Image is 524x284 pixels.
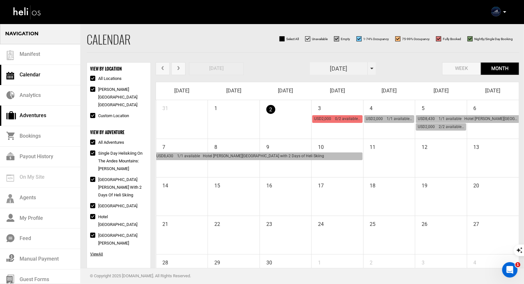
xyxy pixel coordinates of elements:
[156,216,169,229] span: 21
[364,100,374,113] span: 4
[6,175,14,182] img: on_my_site.svg
[491,7,501,16] img: 9c1864d4b621a9b97a927ae13930b216.png
[266,105,275,114] span: 2
[434,88,449,94] span: [DATE]
[90,112,129,120] label: Custom Location
[157,154,324,158] span: USD8,430 1/1 available Hotel [PERSON_NAME][GEOGRAPHIC_DATA] with 2 Days of Heli Skiing
[279,36,299,41] label: Select All
[90,75,122,82] label: All Locations
[481,62,519,75] button: month
[356,36,389,41] label: 1-74% Occupancy
[5,50,15,60] img: guest-list.svg
[156,100,169,113] span: 31
[467,216,480,229] span: 27
[156,62,170,75] button: prev
[208,254,221,267] span: 29
[174,88,189,94] span: [DATE]
[156,177,169,190] span: 14
[171,62,185,75] button: next
[13,4,42,21] img: heli-logo
[260,254,273,267] span: 30
[226,88,241,94] span: [DATE]
[364,254,374,267] span: 2
[90,252,99,256] span: View
[156,254,169,267] span: 28
[415,254,425,267] span: 3
[312,177,324,190] span: 17
[334,36,350,41] label: Empty
[87,33,131,46] h2: Calendar
[415,139,428,152] span: 12
[364,139,376,152] span: 11
[382,88,397,94] span: [DATE]
[90,213,147,228] label: Hotel [GEOGRAPHIC_DATA]
[467,139,480,152] span: 13
[90,139,124,146] label: All Adventures
[312,254,322,267] span: 1
[208,139,218,152] span: 8
[90,232,147,247] label: [GEOGRAPHIC_DATA][PERSON_NAME]
[330,88,345,94] span: [DATE]
[312,216,324,229] span: 24
[260,216,273,229] span: 23
[312,139,324,152] span: 10
[305,36,328,41] label: Unavailable
[260,139,270,152] span: 9
[467,177,480,190] span: 20
[415,177,428,190] span: 19
[485,88,501,94] span: [DATE]
[208,177,221,190] span: 15
[468,36,513,41] label: Nightly/Single Day Booking
[467,100,477,113] span: 6
[364,216,376,229] span: 25
[90,86,147,109] label: [PERSON_NAME][GEOGRAPHIC_DATA] [GEOGRAPHIC_DATA]
[156,139,166,152] span: 7
[260,177,273,190] span: 16
[415,100,425,113] span: 5
[90,252,103,256] span: All
[90,66,147,72] div: VIEW BY LOCATION
[6,72,14,80] img: calendar.svg
[90,202,137,210] label: [GEOGRAPHIC_DATA]
[90,129,147,135] div: VIEW BY ADVENTURE
[395,36,430,41] label: 75-99% Occupancy
[208,216,221,229] span: 22
[442,62,481,75] button: week
[467,254,477,267] span: 4
[189,62,244,75] button: [DATE]
[314,116,471,121] span: USD2,000 0/2 available Single Day Heliskiing on the Andes Mountains: [PERSON_NAME]
[208,100,218,113] span: 1
[312,100,322,113] span: 3
[90,176,147,199] label: [GEOGRAPHIC_DATA][PERSON_NAME] with 2 Days of Heli Skiing
[366,116,523,121] span: USD2,000 1/1 available Single Day Heliskiing on the Andes Mountains: [PERSON_NAME]
[6,194,14,203] img: agents-icon.svg
[364,177,376,190] span: 18
[415,216,428,229] span: 26
[278,88,293,94] span: [DATE]
[436,36,461,41] label: Fully Booked
[502,262,518,278] iframe: Intercom live chat
[90,150,147,173] label: Single Day Heliskiing on the Andes Mountains: [PERSON_NAME]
